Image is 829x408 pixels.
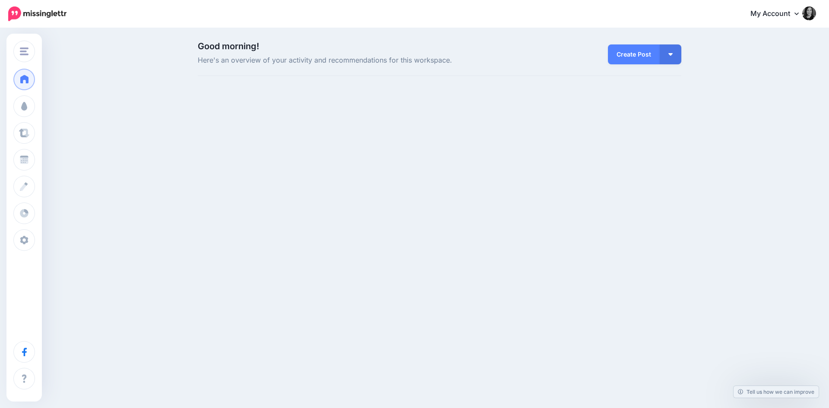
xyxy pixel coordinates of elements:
[198,41,259,51] span: Good morning!
[198,55,516,66] span: Here's an overview of your activity and recommendations for this workspace.
[608,44,660,64] a: Create Post
[8,6,66,21] img: Missinglettr
[734,386,819,398] a: Tell us how we can improve
[20,47,28,55] img: menu.png
[742,3,816,25] a: My Account
[668,53,673,56] img: arrow-down-white.png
